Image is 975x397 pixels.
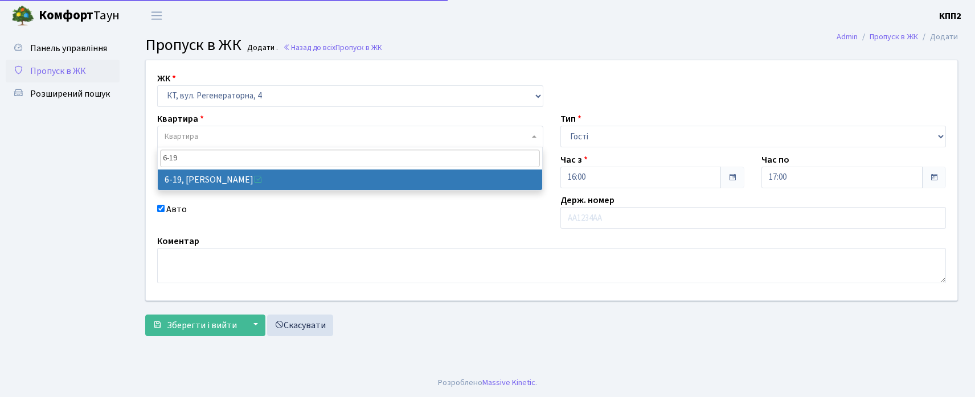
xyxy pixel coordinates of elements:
[157,72,176,85] label: ЖК
[761,153,789,167] label: Час по
[335,42,382,53] span: Пропуск в ЖК
[30,65,86,77] span: Пропуск в ЖК
[167,319,237,332] span: Зберегти і вийти
[560,153,588,167] label: Час з
[438,377,537,389] div: Розроблено .
[11,5,34,27] img: logo.png
[482,377,535,388] a: Massive Kinetic
[158,169,542,190] li: 6-19, [PERSON_NAME]
[939,10,961,22] b: КПП2
[918,31,958,43] li: Додати
[142,6,171,25] button: Переключити навігацію
[283,42,382,53] a: Назад до всіхПропуск в ЖК
[157,234,199,248] label: Коментар
[165,131,198,142] span: Квартира
[39,6,93,24] b: Комфорт
[6,60,120,82] a: Пропуск в ЖК
[560,193,615,207] label: Держ. номер
[560,112,581,126] label: Тип
[6,82,120,105] a: Розширений пошук
[837,31,858,43] a: Admin
[870,31,918,43] a: Пропуск в ЖК
[267,315,333,336] a: Скасувати
[30,42,107,55] span: Панель управління
[245,43,278,53] small: Додати .
[145,315,244,336] button: Зберегти і вийти
[820,25,975,49] nav: breadcrumb
[157,112,204,126] label: Квартира
[560,207,947,229] input: АА1234АА
[6,37,120,60] a: Панель управління
[939,9,961,23] a: КПП2
[39,6,120,26] span: Таун
[30,88,110,100] span: Розширений пошук
[145,34,241,56] span: Пропуск в ЖК
[166,202,187,216] label: Авто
